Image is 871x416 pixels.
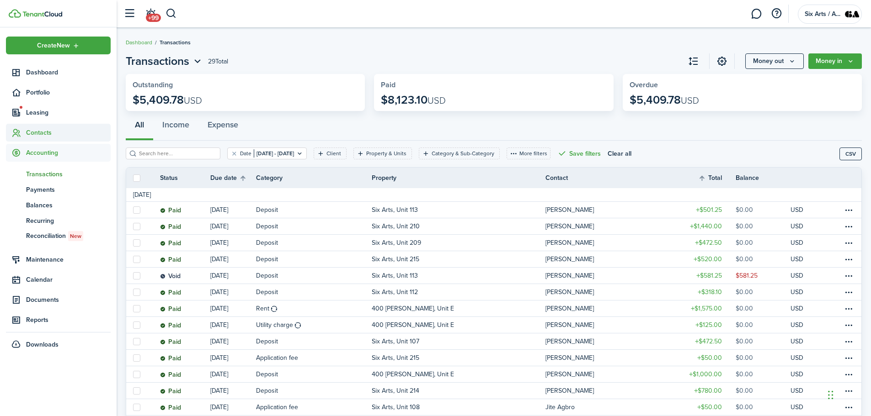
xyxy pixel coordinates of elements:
table-amount-description: $0.00 [736,221,753,231]
a: $0.00 [736,218,791,234]
a: Paid [160,202,210,218]
img: TenantCloud [9,9,21,18]
td: [DATE] [126,190,158,200]
iframe: Chat Widget [825,372,871,416]
table-info-title: Utility charge [256,320,293,330]
status: Paid [160,355,181,362]
a: USD [791,366,816,382]
button: Open menu [745,53,804,69]
a: Paid [160,235,210,251]
table-profile-info-text: [PERSON_NAME] [545,239,594,247]
p: 400 [PERSON_NAME], Unit E [372,320,454,330]
button: Expense [198,113,247,141]
a: Dashboard [6,63,111,81]
a: $50.00 [681,399,736,415]
a: USD [791,284,816,300]
a: Paid [160,317,210,333]
a: USD [791,235,816,251]
table-amount-title: $1,440.00 [690,221,722,231]
a: [PERSON_NAME] [545,333,681,349]
a: $780.00 [681,383,736,399]
span: USD [427,94,446,107]
a: Payments [6,182,111,197]
p: [DATE] [210,254,228,264]
table-amount-description: $0.00 [736,254,753,264]
status: Paid [160,388,181,395]
table-amount-description: $0.00 [736,353,753,363]
span: Downloads [26,340,59,349]
p: USD [791,287,803,297]
a: 400 [PERSON_NAME], Unit E [372,300,545,316]
a: [DATE] [210,317,256,333]
filter-tag-label: Category & Sub-Category [432,149,494,158]
a: Paid [160,251,210,267]
a: $472.50 [681,235,736,251]
status: Paid [160,322,181,329]
filter-tag: Open filter [314,147,347,159]
button: Clear filter [230,150,238,157]
button: Open menu [126,53,203,69]
a: $0.00 [736,383,791,399]
span: Calendar [26,275,111,284]
p: Six Arts, Unit 214 [372,386,419,395]
p: Six Arts, Unit 215 [372,353,419,363]
a: Void [160,268,210,284]
a: $0.00 [736,366,791,382]
a: [DATE] [210,284,256,300]
a: $125.00 [681,317,736,333]
table-info-title: Application fee [256,402,298,412]
a: [PERSON_NAME] [545,366,681,382]
p: [DATE] [210,402,228,412]
a: $0.00 [736,399,791,415]
filter-tag-value: [DATE] - [DATE] [254,149,294,158]
a: [PERSON_NAME] [545,251,681,267]
button: Money in [808,53,862,69]
a: [PERSON_NAME] [545,350,681,366]
filter-tag-label: Date [240,149,251,158]
table-info-title: Deposit [256,221,278,231]
div: Drag [828,381,834,409]
button: Money out [745,53,804,69]
p: Six Arts, Unit 209 [372,238,421,247]
a: Messaging [748,2,765,26]
span: Transactions [126,53,189,69]
table-amount-description: $0.00 [736,287,753,297]
a: $0.00 [736,284,791,300]
a: $1,575.00 [681,300,736,316]
a: Six Arts, Unit 214 [372,383,545,399]
table-amount-title: $581.25 [696,271,722,280]
p: USD [791,386,803,395]
p: [DATE] [210,205,228,215]
p: [DATE] [210,238,228,247]
a: [DATE] [210,268,256,284]
a: Utility charge [256,317,372,333]
status: Paid [160,256,181,263]
span: Balances [26,200,111,210]
span: Reconciliation [26,231,111,241]
a: Paid [160,284,210,300]
p: USD [791,402,803,412]
input: Search here... [137,149,217,158]
a: Dashboard [126,38,152,47]
a: [DATE] [210,366,256,382]
span: Leasing [26,108,111,117]
a: Deposit [256,366,372,382]
table-amount-title: $472.50 [695,238,722,247]
p: $5,409.78 [630,94,699,106]
a: $50.00 [681,350,736,366]
p: Six Arts, Unit 113 [372,205,418,215]
status: Void [160,273,181,280]
span: Documents [26,295,111,305]
table-info-title: Application fee [256,353,298,363]
p: USD [791,320,803,330]
p: Six Arts, Unit 210 [372,221,420,231]
span: Create New [37,42,70,49]
button: Transactions [126,53,203,69]
a: Six Arts, Unit 215 [372,350,545,366]
status: Paid [160,338,181,346]
a: [PERSON_NAME] [545,300,681,316]
button: Search [166,6,177,21]
a: $581.25 [681,268,736,284]
span: USD [681,94,699,107]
